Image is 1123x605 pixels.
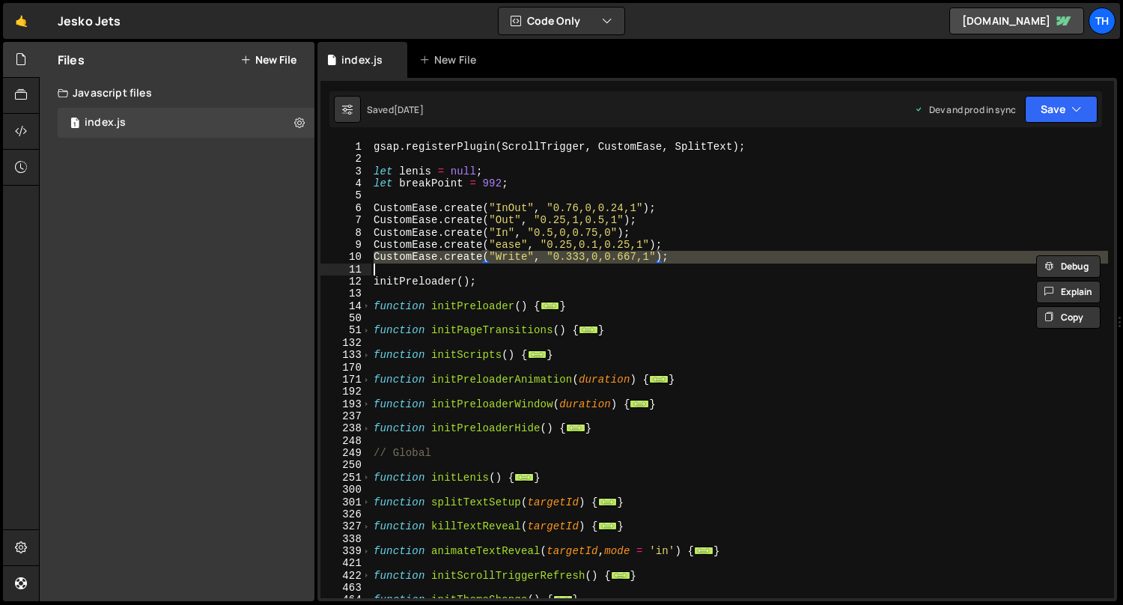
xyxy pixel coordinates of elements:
div: 300 [320,484,371,496]
a: [DOMAIN_NAME] [949,7,1084,34]
div: 51 [320,324,371,336]
div: 171 [320,374,371,386]
div: Dev and prod in sync [914,103,1016,116]
div: 193 [320,398,371,410]
div: 170 [320,362,371,374]
div: 326 [320,508,371,520]
span: ... [579,326,598,334]
div: 8 [320,227,371,239]
span: ... [566,424,585,432]
div: 338 [320,533,371,545]
div: 132 [320,337,371,349]
div: 50 [320,312,371,324]
div: 250 [320,459,371,471]
div: 327 [320,520,371,532]
span: ... [611,571,630,580]
a: 🤙 [3,3,40,39]
div: 339 [320,545,371,557]
div: [DATE] [394,103,424,116]
div: 2 [320,153,371,165]
div: 16759/45776.js [58,108,314,138]
div: 421 [320,557,371,569]
span: ... [515,473,535,481]
span: ... [630,399,650,407]
div: Javascript files [40,78,314,108]
button: Explain [1036,281,1101,303]
button: New File [240,54,296,66]
span: ... [528,350,547,359]
span: ... [650,375,669,383]
div: 12 [320,276,371,288]
div: 237 [320,410,371,422]
div: New File [419,52,482,67]
div: 3 [320,165,371,177]
div: Jesko Jets [58,12,121,30]
a: Th [1089,7,1116,34]
div: 10 [320,251,371,263]
span: ... [598,497,618,505]
span: ... [553,595,573,604]
div: 4 [320,177,371,189]
div: 13 [320,288,371,300]
div: 422 [320,570,371,582]
div: 248 [320,435,371,447]
button: Copy [1036,306,1101,329]
div: 9 [320,239,371,251]
div: 133 [320,349,371,361]
button: Code Only [499,7,624,34]
div: 14 [320,300,371,312]
div: 6 [320,202,371,214]
button: Save [1025,96,1098,123]
div: 192 [320,386,371,398]
span: 1 [70,118,79,130]
div: 1 [320,141,371,153]
span: ... [694,547,713,555]
div: 7 [320,214,371,226]
div: 249 [320,447,371,459]
h2: Files [58,52,85,68]
div: 11 [320,264,371,276]
div: 463 [320,582,371,594]
span: ... [598,522,618,530]
div: Saved [367,103,424,116]
div: 251 [320,472,371,484]
div: index.js [85,116,126,130]
div: 238 [320,422,371,434]
div: 5 [320,189,371,201]
div: index.js [341,52,383,67]
span: ... [541,302,560,310]
div: 301 [320,496,371,508]
button: Debug [1036,255,1101,278]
